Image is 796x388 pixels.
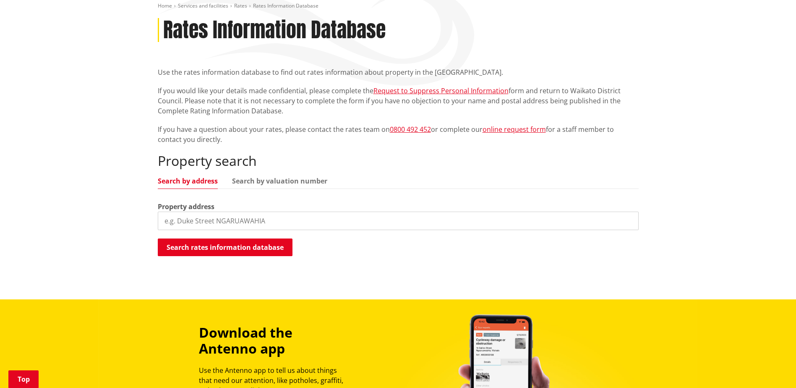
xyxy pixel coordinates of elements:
label: Property address [158,202,214,212]
a: Request to Suppress Personal Information [373,86,509,95]
nav: breadcrumb [158,3,639,10]
p: Use the rates information database to find out rates information about property in the [GEOGRAPHI... [158,67,639,77]
span: Rates Information Database [253,2,318,9]
h3: Download the Antenno app [199,325,351,357]
a: Search by valuation number [232,178,327,184]
a: Home [158,2,172,9]
button: Search rates information database [158,239,292,256]
input: e.g. Duke Street NGARUAWAHIA [158,212,639,230]
a: Search by address [158,178,218,184]
a: Services and facilities [178,2,228,9]
h1: Rates Information Database [163,18,386,42]
iframe: Messenger Launcher [757,353,788,383]
p: If you have a question about your rates, please contact the rates team on or complete our for a s... [158,124,639,144]
p: If you would like your details made confidential, please complete the form and return to Waikato ... [158,86,639,116]
a: Top [8,370,39,388]
a: 0800 492 452 [390,125,431,134]
a: online request form [483,125,546,134]
a: Rates [234,2,247,9]
h2: Property search [158,153,639,169]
